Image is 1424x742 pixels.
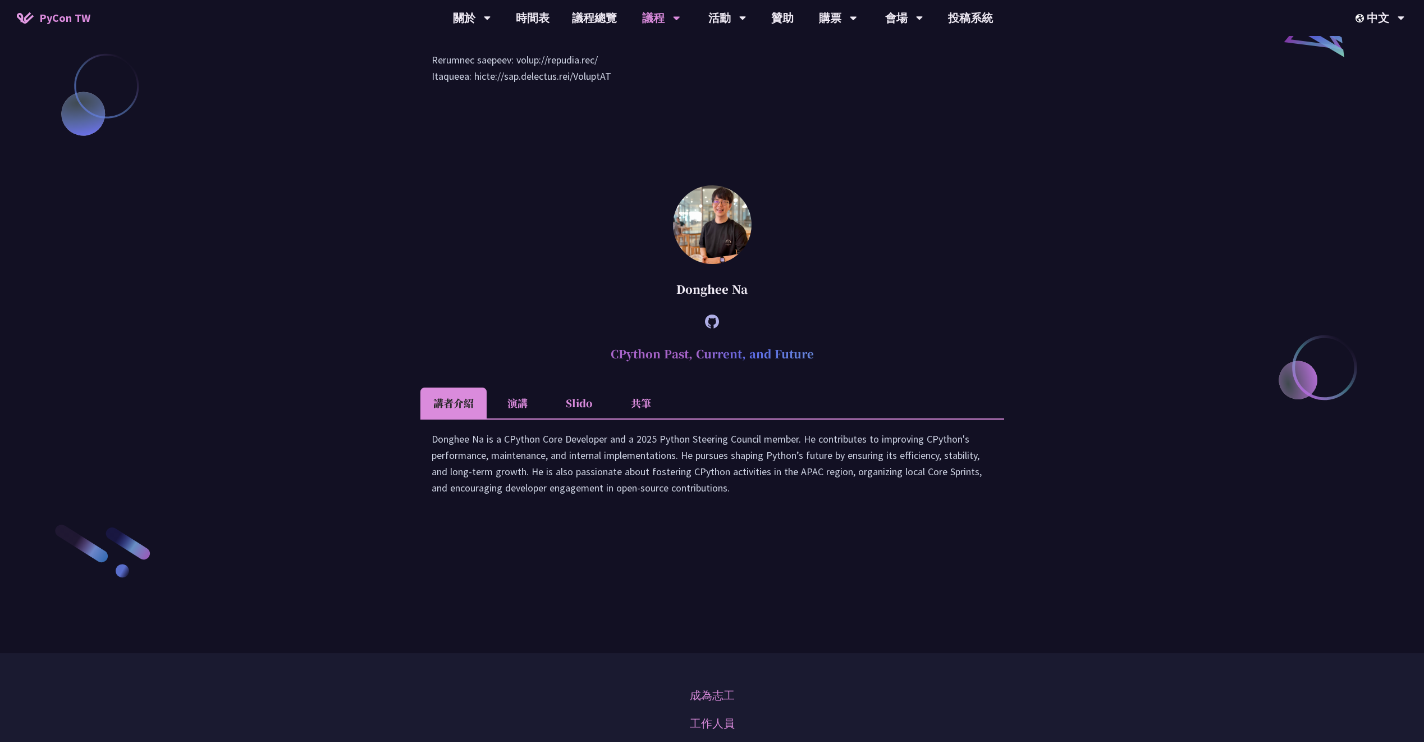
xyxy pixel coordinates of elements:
[432,431,993,507] div: Donghee Na is a CPython Core Developer and a 2025 Python Steering Council member. He contributes ...
[420,337,1004,371] h2: CPython Past, Current, and Future
[548,388,610,418] li: Slido
[690,687,735,704] a: 成為志工
[6,4,102,32] a: PyCon TW
[610,388,672,418] li: 共筆
[690,715,735,732] a: 工作人員
[673,185,752,264] img: Donghee Na
[420,388,487,418] li: 講者介紹
[420,272,1004,306] div: Donghee Na
[487,388,548,418] li: 演講
[1356,14,1367,22] img: Locale Icon
[39,10,90,26] span: PyCon TW
[17,12,34,24] img: Home icon of PyCon TW 2025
